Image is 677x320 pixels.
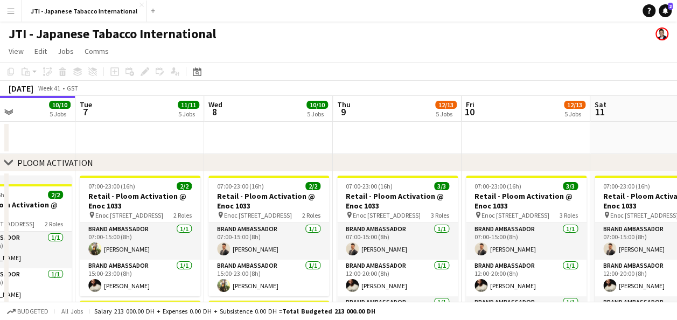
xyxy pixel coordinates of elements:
[49,101,71,109] span: 10/10
[17,157,93,168] div: PLOOM ACTIVATION
[560,211,578,219] span: 3 Roles
[464,106,474,118] span: 10
[655,27,668,40] app-user-avatar: munjaal choksi
[337,223,458,260] app-card-role: Brand Ambassador1/107:00-15:00 (8h)[PERSON_NAME]
[67,84,78,92] div: GST
[178,110,199,118] div: 5 Jobs
[224,211,292,219] span: Enoc [STREET_ADDRESS]
[466,260,587,296] app-card-role: Brand Ambassador1/112:00-20:00 (8h)[PERSON_NAME]
[80,260,200,296] app-card-role: Brand Ambassador1/115:00-23:00 (8h)[PERSON_NAME]
[481,211,549,219] span: Enoc [STREET_ADDRESS]
[336,106,351,118] span: 9
[466,223,587,260] app-card-role: Brand Ambassador1/107:00-15:00 (8h)[PERSON_NAME]
[337,100,351,109] span: Thu
[474,182,521,190] span: 07:00-23:00 (16h)
[564,110,585,118] div: 5 Jobs
[659,4,672,17] a: 2
[307,110,327,118] div: 5 Jobs
[4,44,28,58] a: View
[603,182,650,190] span: 07:00-23:00 (16h)
[45,220,63,228] span: 2 Roles
[436,110,456,118] div: 5 Jobs
[173,211,192,219] span: 2 Roles
[208,100,222,109] span: Wed
[22,1,146,22] button: JTI - Japanese Tabacco International
[88,182,135,190] span: 07:00-23:00 (16h)
[177,182,192,190] span: 2/2
[466,100,474,109] span: Fri
[302,211,320,219] span: 2 Roles
[78,106,92,118] span: 7
[48,191,63,199] span: 2/2
[564,101,585,109] span: 12/13
[9,83,33,94] div: [DATE]
[9,26,216,42] h1: JTI - Japanese Tabacco International
[36,84,62,92] span: Week 41
[431,211,449,219] span: 3 Roles
[435,101,457,109] span: 12/13
[17,308,48,315] span: Budgeted
[282,307,375,315] span: Total Budgeted 213 000.00 DH
[59,307,85,315] span: All jobs
[34,46,47,56] span: Edit
[668,3,673,10] span: 2
[80,191,200,211] h3: Retail - Ploom Activation @ Enoc 1033
[337,260,458,296] app-card-role: Brand Ambassador1/112:00-20:00 (8h)[PERSON_NAME]
[50,110,70,118] div: 5 Jobs
[30,44,51,58] a: Edit
[80,44,113,58] a: Comms
[95,211,163,219] span: Enoc [STREET_ADDRESS]
[434,182,449,190] span: 3/3
[353,211,421,219] span: Enoc [STREET_ADDRESS]
[208,260,329,296] app-card-role: Brand Ambassador1/115:00-23:00 (8h)[PERSON_NAME]
[208,176,329,296] app-job-card: 07:00-23:00 (16h)2/2Retail - Ploom Activation @ Enoc 1033 Enoc [STREET_ADDRESS]2 RolesBrand Ambas...
[207,106,222,118] span: 8
[208,191,329,211] h3: Retail - Ploom Activation @ Enoc 1033
[593,106,606,118] span: 11
[85,46,109,56] span: Comms
[94,307,375,315] div: Salary 213 000.00 DH + Expenses 0.00 DH + Subsistence 0.00 DH =
[80,100,92,109] span: Tue
[208,223,329,260] app-card-role: Brand Ambassador1/107:00-15:00 (8h)[PERSON_NAME]
[595,100,606,109] span: Sat
[563,182,578,190] span: 3/3
[53,44,78,58] a: Jobs
[306,101,328,109] span: 10/10
[217,182,264,190] span: 07:00-23:00 (16h)
[466,191,587,211] h3: Retail - Ploom Activation @ Enoc 1033
[178,101,199,109] span: 11/11
[9,46,24,56] span: View
[80,176,200,296] app-job-card: 07:00-23:00 (16h)2/2Retail - Ploom Activation @ Enoc 1033 Enoc [STREET_ADDRESS]2 RolesBrand Ambas...
[5,305,50,317] button: Budgeted
[305,182,320,190] span: 2/2
[346,182,393,190] span: 07:00-23:00 (16h)
[58,46,74,56] span: Jobs
[337,191,458,211] h3: Retail - Ploom Activation @ Enoc 1033
[80,223,200,260] app-card-role: Brand Ambassador1/107:00-15:00 (8h)[PERSON_NAME]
